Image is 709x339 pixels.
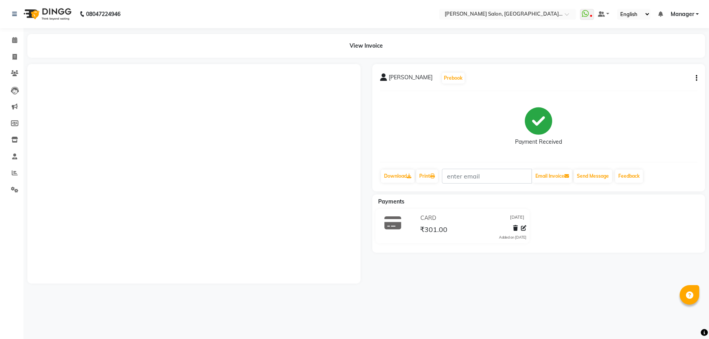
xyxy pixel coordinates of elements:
a: Download [381,169,415,183]
input: enter email [442,169,532,184]
div: View Invoice [27,34,705,58]
div: Payment Received [515,138,562,146]
span: [PERSON_NAME] [389,73,433,84]
button: Email Invoice [532,169,572,183]
img: logo [20,3,74,25]
span: Manager [671,10,694,18]
span: ₹301.00 [420,225,447,236]
span: CARD [420,214,436,222]
div: Added on [DATE] [499,235,526,240]
span: [DATE] [510,214,524,222]
a: Print [416,169,438,183]
b: 08047224946 [86,3,120,25]
iframe: chat widget [676,308,701,331]
a: Feedback [615,169,643,183]
button: Prebook [442,73,465,84]
span: Payments [378,198,404,205]
button: Send Message [574,169,612,183]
